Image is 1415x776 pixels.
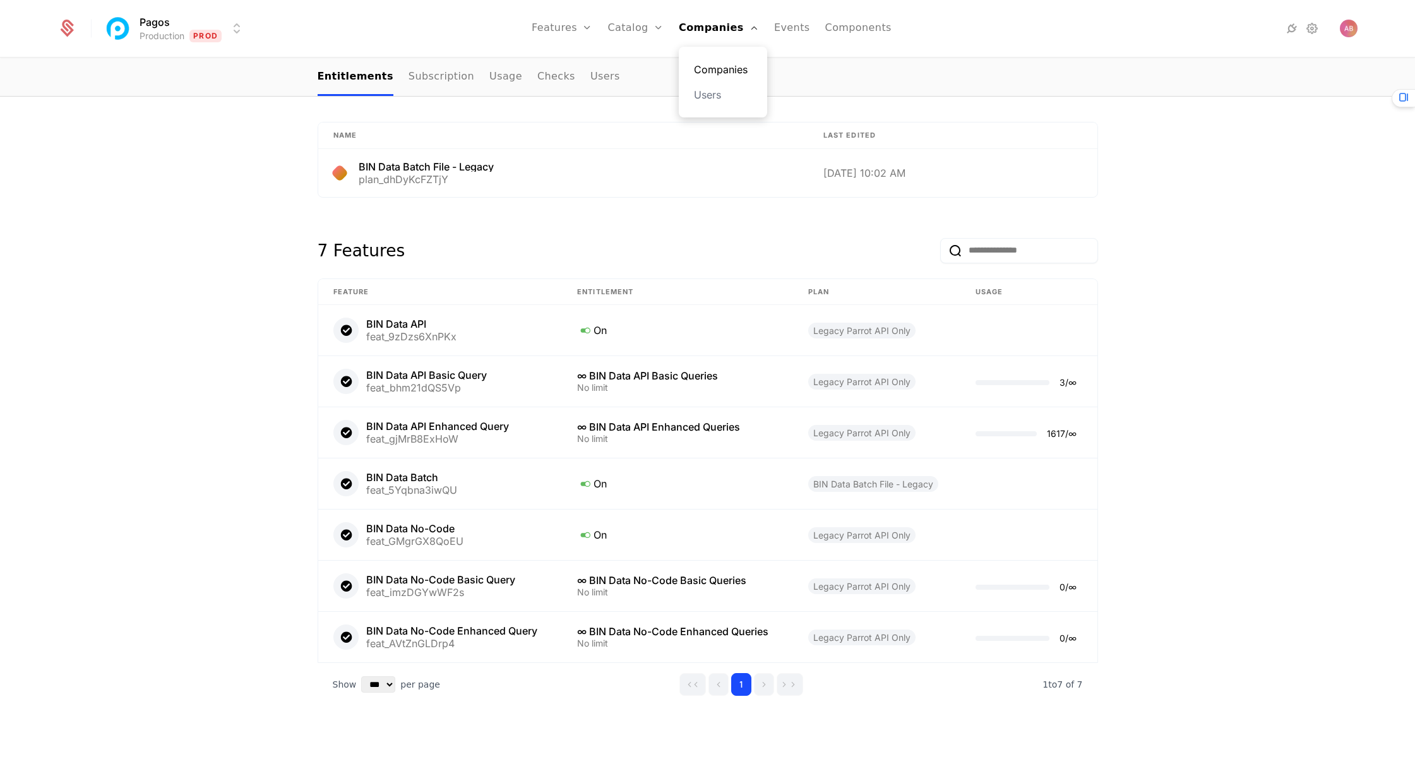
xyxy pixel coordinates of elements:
[577,434,778,443] div: No limit
[140,30,184,42] div: Production
[366,472,457,482] div: BIN Data Batch
[808,578,916,594] span: Legacy Parrot API Only
[577,371,778,381] div: ∞ BIN Data API Basic Queries
[359,162,494,172] div: BIN Data Batch File - Legacy
[409,59,474,96] a: Subscription
[793,279,960,306] th: plan
[366,626,537,636] div: BIN Data No-Code Enhanced Query
[318,59,393,96] a: Entitlements
[366,536,463,546] div: feat_GMgrGX8QoEU
[808,323,916,338] span: Legacy Parrot API Only
[808,122,1097,149] th: Last edited
[1305,21,1320,36] a: Settings
[140,15,170,30] span: Pagos
[708,673,729,696] button: Go to previous page
[777,673,803,696] button: Go to last page
[333,678,357,691] span: Show
[1047,429,1077,438] div: 1617 / ∞
[731,673,751,696] button: Go to page 1
[366,485,457,495] div: feat_5Yqbna3iwQU
[694,87,752,102] a: Users
[318,663,1098,706] div: Table pagination
[808,374,916,390] span: Legacy Parrot API Only
[694,62,752,77] a: Companies
[577,639,778,648] div: No limit
[189,30,222,42] span: Prod
[366,331,457,342] div: feat_9zDzs6XnPKx
[318,59,1098,96] nav: Main
[590,59,620,96] a: Users
[562,279,793,306] th: Entitlement
[679,673,706,696] button: Go to first page
[754,673,774,696] button: Go to next page
[960,279,1097,306] th: Usage
[318,59,620,96] ul: Choose Sub Page
[577,527,778,543] div: On
[1340,20,1358,37] button: Open user button
[366,587,515,597] div: feat_imzDGYwWF2s
[318,279,563,306] th: Feature
[361,676,395,693] select: Select page size
[489,59,522,96] a: Usage
[366,638,537,648] div: feat_AVtZnGLDrp4
[1060,378,1077,387] div: 3 / ∞
[318,122,808,149] th: Name
[318,238,405,263] div: 7 Features
[1284,21,1299,36] a: Integrations
[537,59,575,96] a: Checks
[823,168,1082,178] div: [DATE] 10:02 AM
[1060,634,1077,643] div: 0 / ∞
[808,425,916,441] span: Legacy Parrot API Only
[577,626,778,636] div: ∞ BIN Data No-Code Enhanced Queries
[366,421,509,431] div: BIN Data API Enhanced Query
[366,370,487,380] div: BIN Data API Basic Query
[1042,679,1082,689] span: 7
[366,523,463,534] div: BIN Data No-Code
[679,673,803,696] div: Page navigation
[1042,679,1077,689] span: 1 to 7 of
[808,476,938,492] span: BIN Data Batch File - Legacy
[808,630,916,645] span: Legacy Parrot API Only
[366,575,515,585] div: BIN Data No-Code Basic Query
[400,678,440,691] span: per page
[366,383,487,393] div: feat_bhm21dQS5Vp
[808,527,916,543] span: Legacy Parrot API Only
[359,174,494,184] div: plan_dhDyKcFZTjY
[366,434,509,444] div: feat_gjMrB8ExHoW
[577,422,778,432] div: ∞ BIN Data API Enhanced Queries
[577,575,778,585] div: ∞ BIN Data No-Code Basic Queries
[366,319,457,329] div: BIN Data API
[107,15,244,42] button: Select environment
[577,588,778,597] div: No limit
[103,13,133,44] img: Pagos
[1340,20,1358,37] img: Andy Barker
[1060,583,1077,592] div: 0 / ∞
[577,475,778,492] div: On
[577,322,778,338] div: On
[577,383,778,392] div: No limit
